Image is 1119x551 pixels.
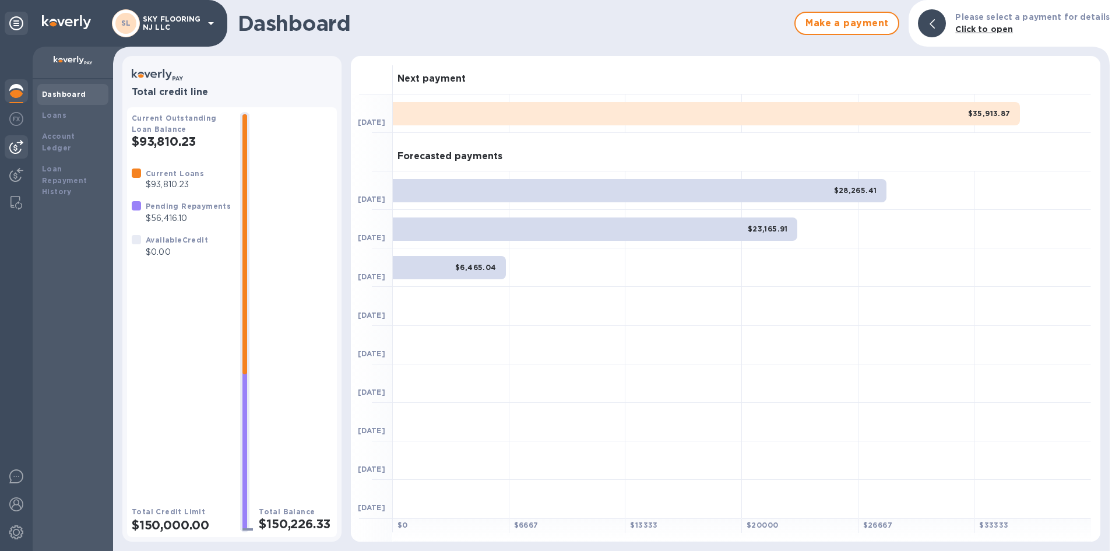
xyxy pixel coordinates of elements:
b: Total Credit Limit [132,507,205,516]
b: Available Credit [146,236,208,244]
h2: $150,000.00 [132,518,231,532]
b: Pending Repayments [146,202,231,210]
b: [DATE] [358,503,385,512]
h2: $93,810.23 [132,134,231,149]
b: $6,465.04 [455,263,497,272]
b: $ 33333 [979,521,1008,529]
b: Total Balance [259,507,315,516]
p: $93,810.23 [146,178,204,191]
b: Click to open [955,24,1013,34]
b: $ 20000 [747,521,778,529]
b: Please select a payment for details [955,12,1110,22]
b: $35,913.87 [968,109,1011,118]
button: Make a payment [794,12,899,35]
img: Foreign exchange [9,112,23,126]
span: Make a payment [805,16,889,30]
b: $28,265.41 [834,186,877,195]
b: [DATE] [358,426,385,435]
h2: $150,226.33 [259,517,332,531]
div: Unpin categories [5,12,28,35]
b: [DATE] [358,233,385,242]
b: [DATE] [358,388,385,396]
p: $0.00 [146,246,208,258]
b: Loans [42,111,66,120]
b: Current Loans [146,169,204,178]
b: Account Ledger [42,132,75,152]
p: SKY FLOORING NJ LLC [143,15,201,31]
b: $ 13333 [630,521,657,529]
p: $56,416.10 [146,212,231,224]
b: $ 6667 [514,521,539,529]
b: [DATE] [358,195,385,203]
b: SL [121,19,131,27]
b: Dashboard [42,90,86,99]
b: [DATE] [358,272,385,281]
h3: Total credit line [132,87,332,98]
b: $ 26667 [863,521,892,529]
b: [DATE] [358,118,385,127]
img: Logo [42,15,91,29]
b: $23,165.91 [748,224,788,233]
b: $ 0 [397,521,408,529]
h3: Next payment [397,73,466,85]
h3: Forecasted payments [397,151,502,162]
b: [DATE] [358,311,385,320]
b: [DATE] [358,349,385,358]
h1: Dashboard [238,11,789,36]
b: Current Outstanding Loan Balance [132,114,217,134]
b: Loan Repayment History [42,164,87,196]
b: [DATE] [358,465,385,473]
